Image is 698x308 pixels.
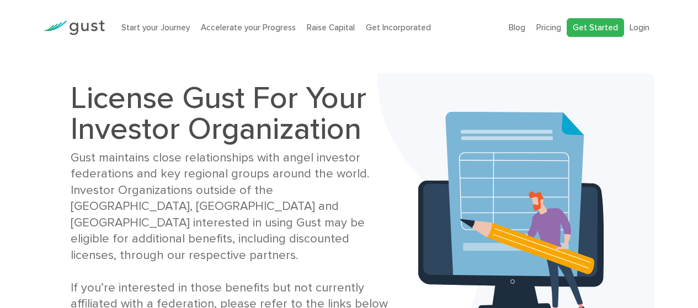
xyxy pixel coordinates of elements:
[121,23,190,33] a: Start your Journey
[509,23,525,33] a: Blog
[43,20,105,35] img: Gust Logo
[366,23,431,33] a: Get Incorporated
[201,23,296,33] a: Accelerate your Progress
[307,23,355,33] a: Raise Capital
[71,83,388,144] h1: License Gust For Your Investor Organization
[567,18,624,37] a: Get Started
[536,23,561,33] a: Pricing
[630,23,649,33] a: Login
